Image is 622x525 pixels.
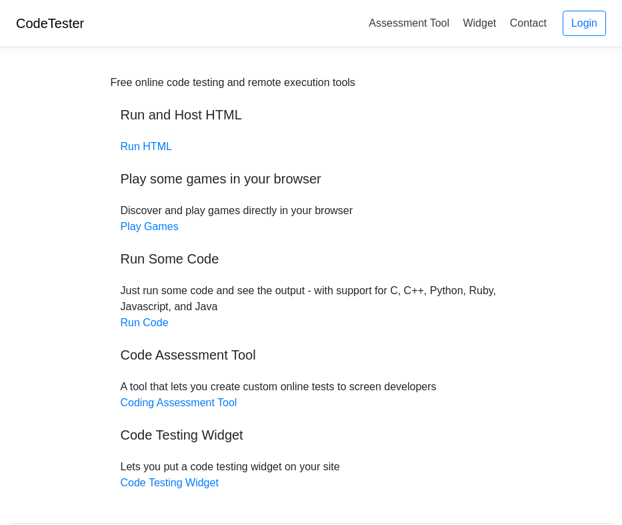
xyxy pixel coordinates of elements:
h5: Play some games in your browser [121,171,502,187]
a: Widget [457,12,501,34]
a: Login [563,11,606,36]
h5: Code Testing Widget [121,427,502,443]
div: Free online code testing and remote execution tools [111,75,355,91]
a: Code Testing Widget [121,477,219,488]
h5: Run and Host HTML [121,107,502,123]
h5: Code Assessment Tool [121,347,502,363]
a: Assessment Tool [363,12,455,34]
div: Discover and play games directly in your browser Just run some code and see the output - with sup... [111,75,512,491]
h5: Run Some Code [121,251,502,267]
a: Run Code [121,317,169,328]
a: Contact [505,12,552,34]
a: Play Games [121,221,179,232]
a: Coding Assessment Tool [121,397,237,408]
a: Run HTML [121,141,172,152]
a: CodeTester [16,16,84,31]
